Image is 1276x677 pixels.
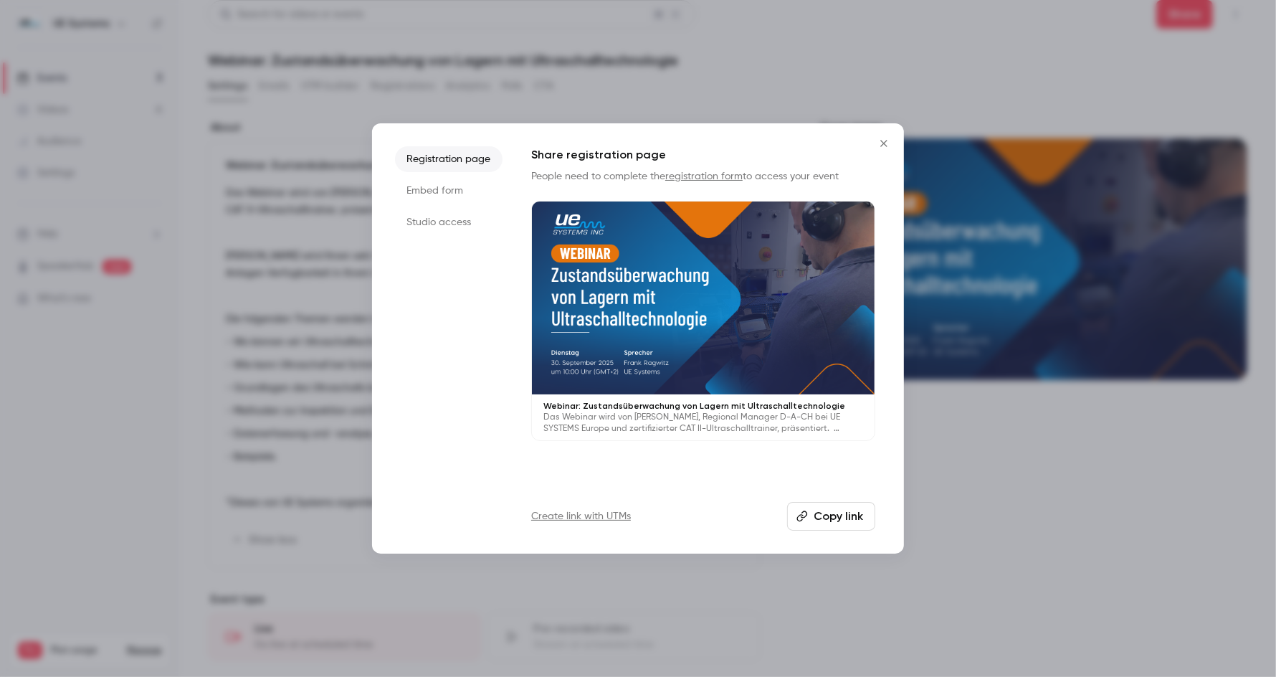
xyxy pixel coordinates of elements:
li: Registration page [395,146,503,172]
div: v 4.0.25 [40,23,70,34]
div: Domain: [DOMAIN_NAME] [37,37,158,49]
div: Domain Overview [54,85,128,94]
p: Webinar: Zustandsüberwachung von Lagern mit Ultraschalltechnologie [543,400,863,412]
p: People need to complete the to access your event [531,169,875,184]
button: Close [870,129,898,158]
button: Copy link [787,502,875,531]
img: website_grey.svg [23,37,34,49]
li: Embed form [395,178,503,204]
h1: Share registration page [531,146,875,164]
a: registration form [665,171,743,181]
div: Keywords by Traffic [158,85,242,94]
li: Studio access [395,209,503,235]
img: tab_keywords_by_traffic_grey.svg [143,83,154,95]
p: Das Webinar wird von [PERSON_NAME], Regional Manager D-A-CH bei UE SYSTEMS Europe und zertifizier... [543,412,863,435]
img: tab_domain_overview_orange.svg [39,83,50,95]
a: Create link with UTMs [531,509,631,524]
img: logo_orange.svg [23,23,34,34]
a: Webinar: Zustandsüberwachung von Lagern mit UltraschalltechnologieDas Webinar wird von [PERSON_NA... [531,201,875,441]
